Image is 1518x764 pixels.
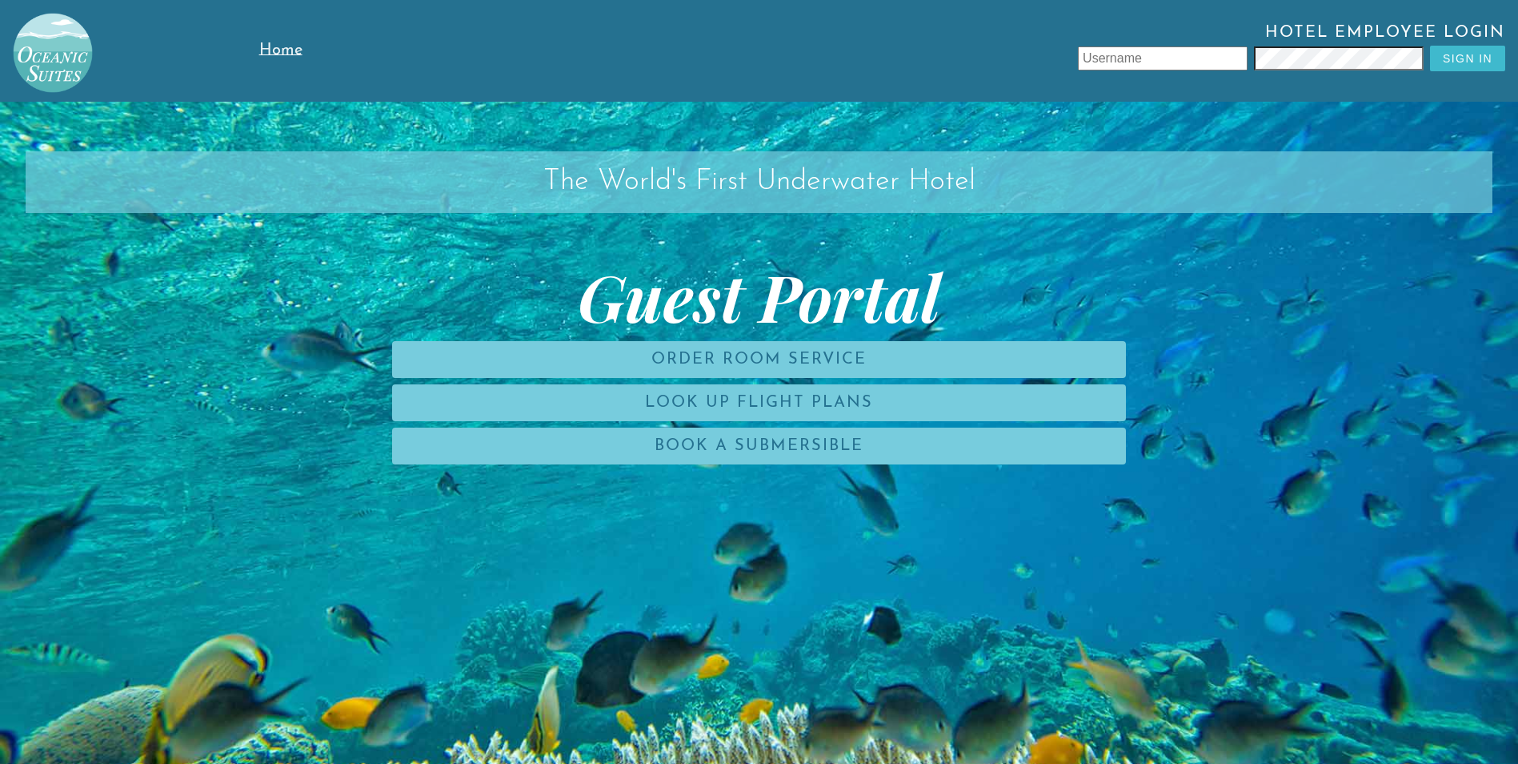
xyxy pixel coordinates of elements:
[392,384,1126,421] a: Look Up Flight Plans
[259,42,302,58] span: Home
[1430,46,1505,71] button: Sign In
[26,264,1492,328] span: Guest Portal
[1078,46,1248,70] input: Username
[392,341,1126,378] a: Order Room Service
[379,24,1505,46] span: Hotel Employee Login
[392,428,1126,464] a: Book a Submersible
[26,151,1492,213] h2: The World's First Underwater Hotel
